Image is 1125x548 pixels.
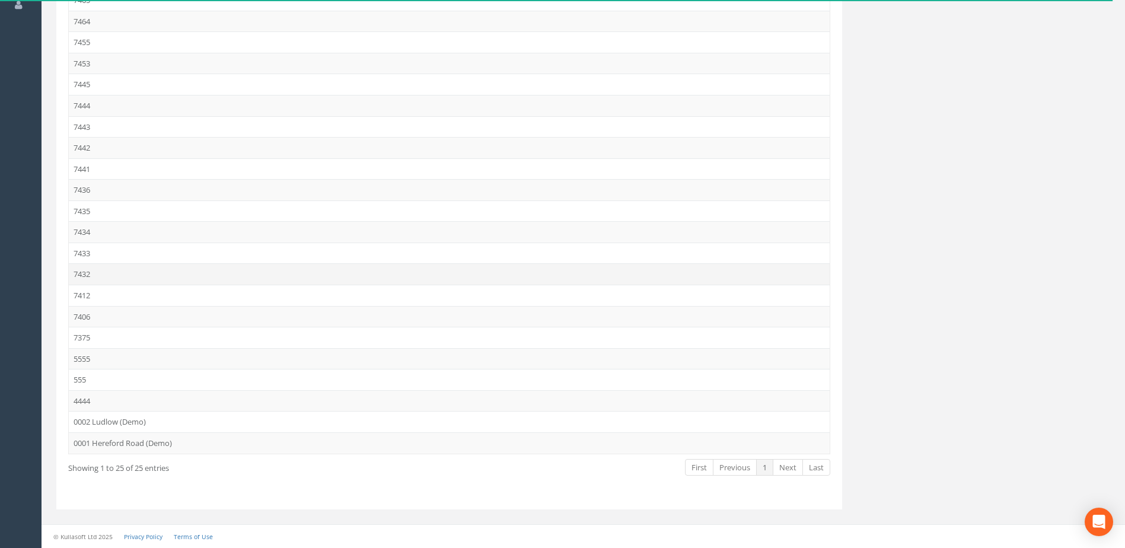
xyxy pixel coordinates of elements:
td: 0001 Hereford Road (Demo) [69,432,830,454]
td: 7412 [69,285,830,306]
td: 7433 [69,243,830,264]
td: 7406 [69,306,830,327]
a: Previous [713,459,757,476]
a: Next [773,459,803,476]
td: 7434 [69,221,830,243]
td: 7453 [69,53,830,74]
td: 7432 [69,263,830,285]
small: © Kullasoft Ltd 2025 [53,533,113,541]
td: 0002 Ludlow (Demo) [69,411,830,432]
td: 7455 [69,31,830,53]
div: Showing 1 to 25 of 25 entries [68,458,375,474]
a: First [685,459,713,476]
td: 7435 [69,200,830,222]
a: 1 [756,459,773,476]
a: Terms of Use [174,533,213,541]
td: 7464 [69,11,830,32]
td: 7442 [69,137,830,158]
a: Privacy Policy [124,533,162,541]
td: 7375 [69,327,830,348]
td: 7441 [69,158,830,180]
div: Open Intercom Messenger [1085,508,1113,536]
td: 7443 [69,116,830,138]
td: 555 [69,369,830,390]
td: 7436 [69,179,830,200]
td: 7445 [69,74,830,95]
a: Last [802,459,830,476]
td: 7444 [69,95,830,116]
td: 5555 [69,348,830,369]
td: 4444 [69,390,830,412]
